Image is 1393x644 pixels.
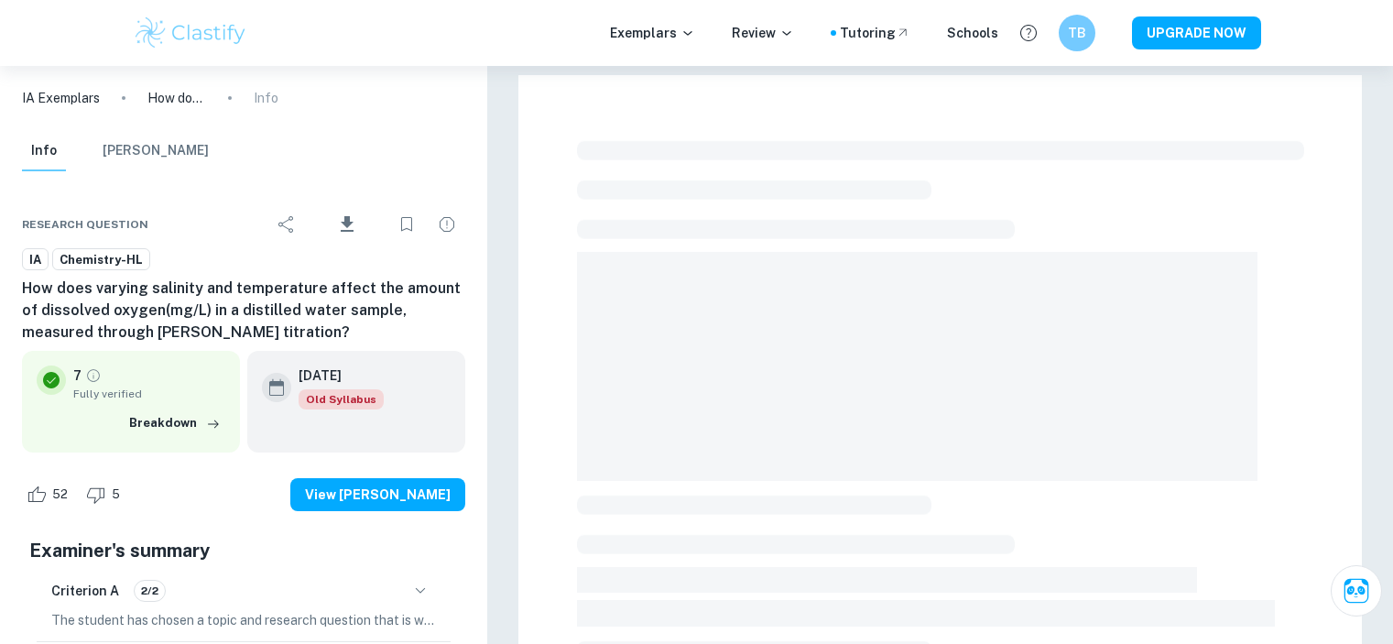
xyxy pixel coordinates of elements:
[73,366,82,386] p: 7
[947,23,998,43] a: Schools
[840,23,910,43] a: Tutoring
[42,486,78,504] span: 52
[1066,23,1087,43] h6: TB
[1013,17,1044,49] button: Help and Feedback
[53,251,149,269] span: Chemistry-HL
[22,248,49,271] a: IA
[82,480,130,509] div: Dislike
[388,206,425,243] div: Bookmark
[22,278,465,344] h6: How does varying salinity and temperature affect the amount of dissolved oxygen(mg/L) in a distil...
[1331,565,1382,617] button: Ask Clai
[299,366,369,386] h6: [DATE]
[51,610,436,630] p: The student has chosen a topic and research question that is well-justified through its global or...
[254,88,278,108] p: Info
[22,216,148,233] span: Research question
[147,88,206,108] p: How does varying salinity and temperature affect the amount of dissolved oxygen(mg/L) in a distil...
[52,248,150,271] a: Chemistry-HL
[732,23,794,43] p: Review
[85,367,102,384] a: Grade fully verified
[22,131,66,171] button: Info
[125,409,225,437] button: Breakdown
[22,480,78,509] div: Like
[23,251,48,269] span: IA
[133,15,249,51] img: Clastify logo
[268,206,305,243] div: Share
[309,201,385,248] div: Download
[429,206,465,243] div: Report issue
[135,583,165,599] span: 2/2
[29,537,458,564] h5: Examiner's summary
[290,478,465,511] button: View [PERSON_NAME]
[610,23,695,43] p: Exemplars
[1132,16,1261,49] button: UPGRADE NOW
[73,386,225,402] span: Fully verified
[102,486,130,504] span: 5
[299,389,384,409] div: Starting from the May 2025 session, the Chemistry IA requirements have changed. It's OK to refer ...
[51,581,119,601] h6: Criterion A
[22,88,100,108] a: IA Exemplars
[103,131,209,171] button: [PERSON_NAME]
[1059,15,1095,51] button: TB
[299,389,384,409] span: Old Syllabus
